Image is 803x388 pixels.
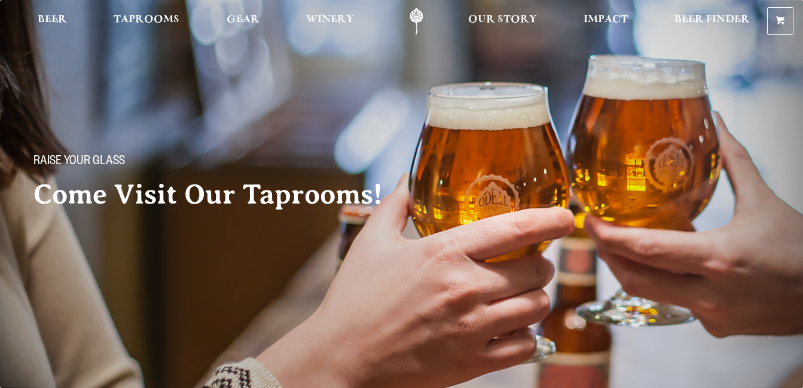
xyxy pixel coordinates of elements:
[219,8,267,35] a: Gear
[306,15,354,24] span: Winery
[576,8,636,35] a: Impact
[30,8,75,35] a: Beer
[674,15,750,24] span: Beer Finder
[667,8,758,35] a: Beer Finder
[468,15,537,24] span: Our Story
[114,15,179,24] span: Taprooms
[38,15,67,24] span: Beer
[298,8,362,35] a: Winery
[33,180,407,210] h2: Come Visit Our Taprooms!
[460,8,545,35] a: Our Story
[106,8,187,35] a: Taprooms
[227,15,259,24] span: Gear
[33,155,125,170] span: Raise your glass
[584,15,628,24] span: Impact
[394,8,439,35] a: Odell Home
